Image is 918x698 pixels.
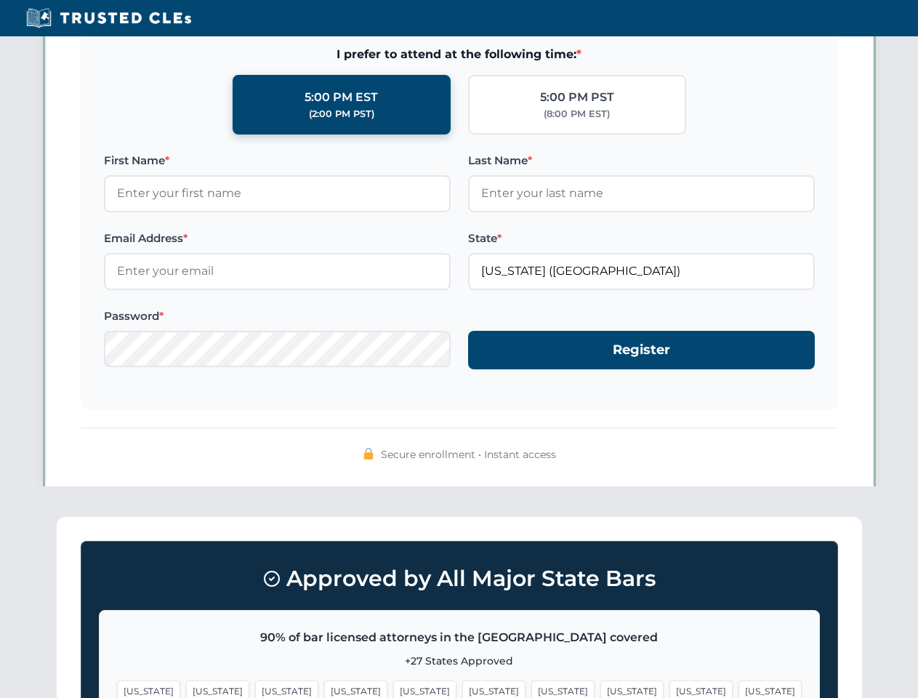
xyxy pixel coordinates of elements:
[363,448,374,460] img: 🔒
[468,230,815,247] label: State
[117,628,802,647] p: 90% of bar licensed attorneys in the [GEOGRAPHIC_DATA] covered
[104,152,451,169] label: First Name
[468,331,815,369] button: Register
[468,253,815,289] input: Florida (FL)
[544,107,610,121] div: (8:00 PM EST)
[104,175,451,212] input: Enter your first name
[104,230,451,247] label: Email Address
[99,559,820,598] h3: Approved by All Major State Bars
[468,175,815,212] input: Enter your last name
[22,7,196,29] img: Trusted CLEs
[540,88,614,107] div: 5:00 PM PST
[305,88,378,107] div: 5:00 PM EST
[309,107,374,121] div: (2:00 PM PST)
[468,152,815,169] label: Last Name
[117,653,802,669] p: +27 States Approved
[104,45,815,64] span: I prefer to attend at the following time:
[104,253,451,289] input: Enter your email
[104,308,451,325] label: Password
[381,446,556,462] span: Secure enrollment • Instant access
